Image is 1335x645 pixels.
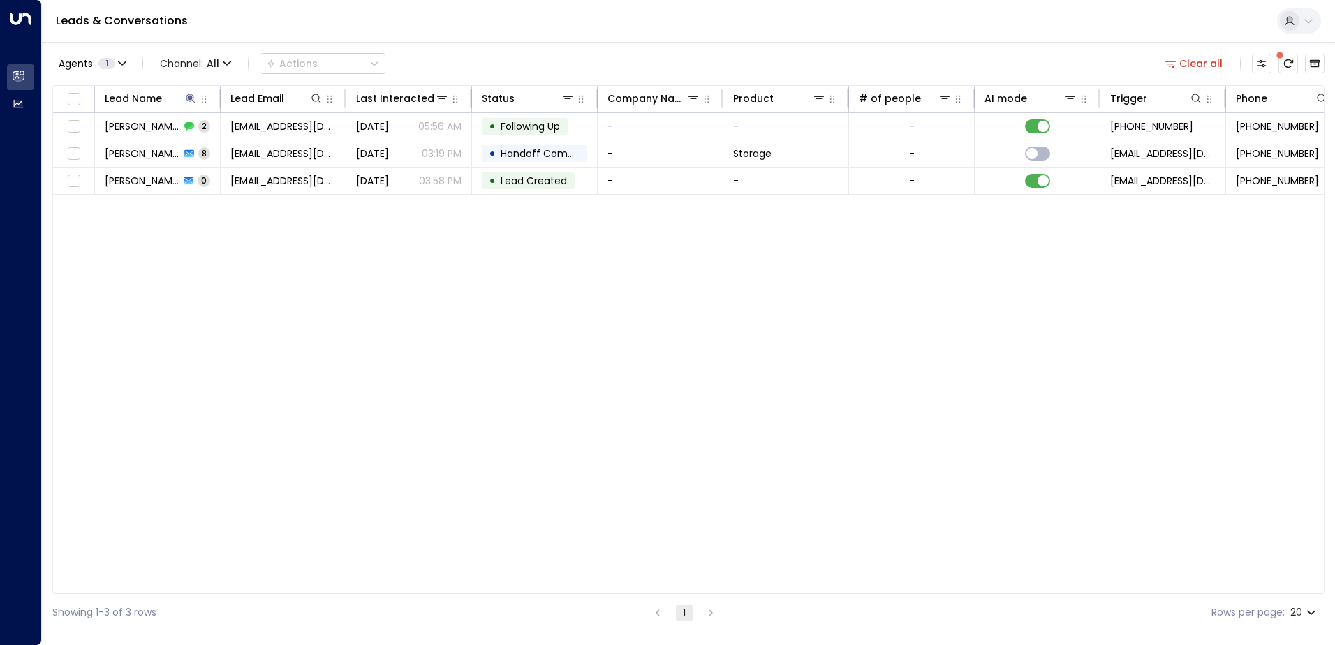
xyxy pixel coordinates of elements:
div: • [489,114,496,138]
span: Aug 22, 2025 [356,147,389,161]
span: Cyrus Korat [105,119,180,133]
div: Showing 1-3 of 3 rows [52,605,156,620]
div: Company Name [607,90,700,107]
div: - [909,119,915,133]
span: There are new threads available. Refresh the grid to view the latest updates. [1278,54,1298,73]
a: Leads & Conversations [56,13,188,29]
span: Cyrus Korat [105,147,180,161]
span: Lead Created [501,174,567,188]
span: 0 [198,175,210,186]
div: # of people [859,90,921,107]
span: Cyrus Korat [105,174,179,188]
span: Toggle select row [65,172,82,190]
div: # of people [859,90,952,107]
span: leads@space-station.co.uk [1110,147,1216,161]
td: - [598,140,723,167]
td: - [723,113,849,140]
div: AI mode [984,90,1077,107]
div: Company Name [607,90,686,107]
span: Toggle select row [65,118,82,135]
span: Following Up [501,119,560,133]
div: Trigger [1110,90,1147,107]
div: Status [482,90,575,107]
span: 1 [98,58,115,69]
span: Agents [59,59,93,68]
span: All [207,58,219,69]
span: Sep 11, 2025 [356,119,389,133]
div: AI mode [984,90,1027,107]
span: Toggle select row [65,145,82,163]
td: - [598,113,723,140]
div: • [489,142,496,165]
div: Trigger [1110,90,1203,107]
span: cyruskorat@mac.com [230,119,336,133]
div: Status [482,90,515,107]
span: cyruskorat@mac.com [230,147,336,161]
span: +447775672427 [1110,119,1193,133]
button: Channel:All [154,54,237,73]
span: 8 [198,147,210,159]
span: Storage [733,147,772,161]
p: 05:56 AM [418,119,462,133]
button: Agents1 [52,54,131,73]
div: Product [733,90,826,107]
span: 2 [198,120,210,132]
div: 20 [1290,602,1319,623]
span: Channel: [154,54,237,73]
button: Archived Leads [1305,54,1325,73]
span: +447775672427 [1236,147,1319,161]
button: Customize [1252,54,1271,73]
div: - [909,147,915,161]
span: leads@space-station.co.uk [1110,174,1216,188]
label: Rows per page: [1211,605,1285,620]
div: Phone [1236,90,1329,107]
div: Phone [1236,90,1267,107]
button: page 1 [676,605,693,621]
span: Handoff Completed [501,147,599,161]
span: +447775672427 [1236,119,1319,133]
div: Last Interacted [356,90,449,107]
div: Lead Name [105,90,198,107]
button: Clear all [1159,54,1229,73]
div: • [489,169,496,193]
span: cyruskorat@mac.com [230,174,336,188]
span: Aug 10, 2025 [356,174,389,188]
span: Toggle select all [65,91,82,108]
div: Product [733,90,774,107]
div: Actions [266,57,318,70]
nav: pagination navigation [649,604,720,621]
div: Lead Email [230,90,284,107]
button: Actions [260,53,385,74]
div: Lead Name [105,90,162,107]
div: Lead Email [230,90,323,107]
div: - [909,174,915,188]
p: 03:58 PM [419,174,462,188]
td: - [723,168,849,194]
td: - [598,168,723,194]
div: Last Interacted [356,90,434,107]
div: Button group with a nested menu [260,53,385,74]
p: 03:19 PM [422,147,462,161]
span: +447775672427 [1236,174,1319,188]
